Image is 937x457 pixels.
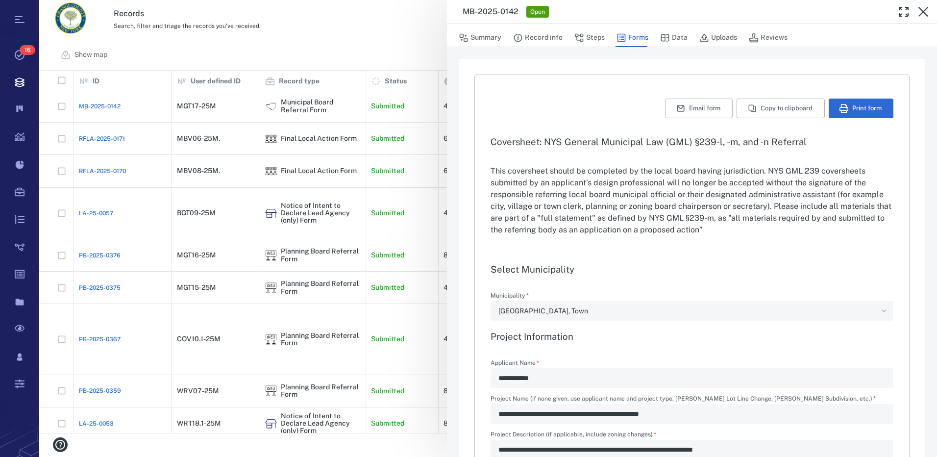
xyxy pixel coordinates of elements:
div: Applicant Name [491,368,893,388]
span: 16 [20,45,35,55]
button: Email form [665,99,733,118]
h3: Project Information [491,330,893,342]
div: [GEOGRAPHIC_DATA], Town [498,305,878,317]
label: Project Description (if applicable, include zoning changes) [491,432,893,440]
button: Data [660,28,688,47]
label: Municipality [491,293,893,301]
button: Summary [459,28,501,47]
label: Project Name (if none given, use applicant name and project type, [PERSON_NAME] Lot Line Change, ... [491,396,893,404]
button: Record info [513,28,563,47]
p: This coversheet should be completed by the local board having jurisdiction. NYS GML 239 covershee... [491,165,893,236]
label: Applicant Name [491,360,893,368]
h3: Select Municipality [491,263,893,275]
span: Open [528,8,547,16]
div: Municipality [491,301,893,321]
div: Project Name (if none given, use applicant name and project type, e.g. Smith Lot Line Change, Jon... [491,404,893,424]
button: Print form [829,99,893,118]
button: Copy to clipboard [737,99,825,118]
button: Steps [574,28,605,47]
button: Toggle Fullscreen [894,2,913,22]
h3: MB-2025-0142 [463,6,518,18]
button: Close [913,2,933,22]
span: Help [22,7,42,16]
button: Forms [616,28,648,47]
h3: Coversheet: NYS General Municipal Law (GML) §239-l, -m, and -n Referral [491,136,893,148]
button: Reviews [749,28,788,47]
button: Uploads [699,28,737,47]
